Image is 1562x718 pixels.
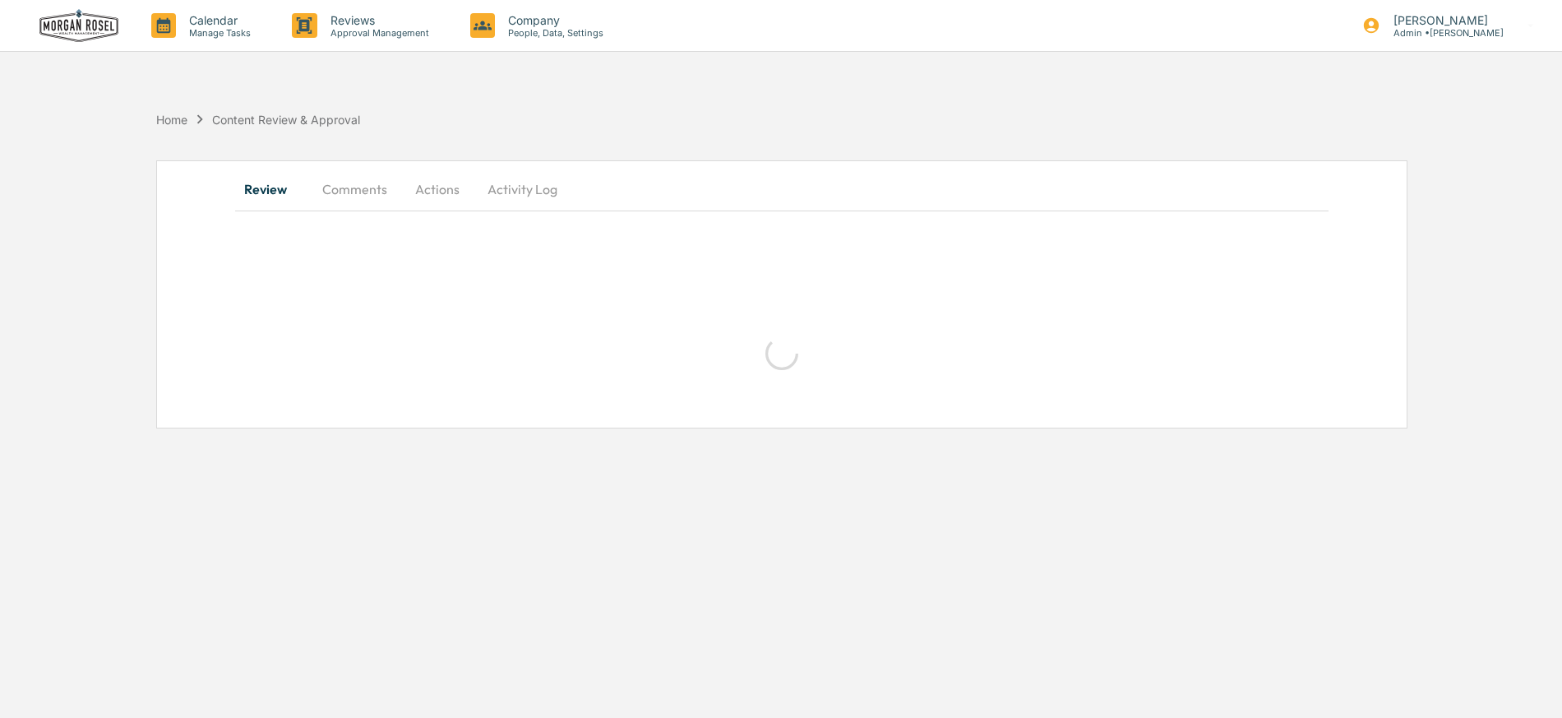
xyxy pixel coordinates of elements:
[235,169,1329,209] div: secondary tabs example
[176,13,259,27] p: Calendar
[212,113,360,127] div: Content Review & Approval
[317,13,437,27] p: Reviews
[317,27,437,39] p: Approval Management
[400,169,474,209] button: Actions
[39,9,118,43] img: logo
[495,27,612,39] p: People, Data, Settings
[309,169,400,209] button: Comments
[235,169,309,209] button: Review
[176,27,259,39] p: Manage Tasks
[495,13,612,27] p: Company
[1380,27,1504,39] p: Admin • [PERSON_NAME]
[1380,13,1504,27] p: [PERSON_NAME]
[474,169,571,209] button: Activity Log
[156,113,187,127] div: Home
